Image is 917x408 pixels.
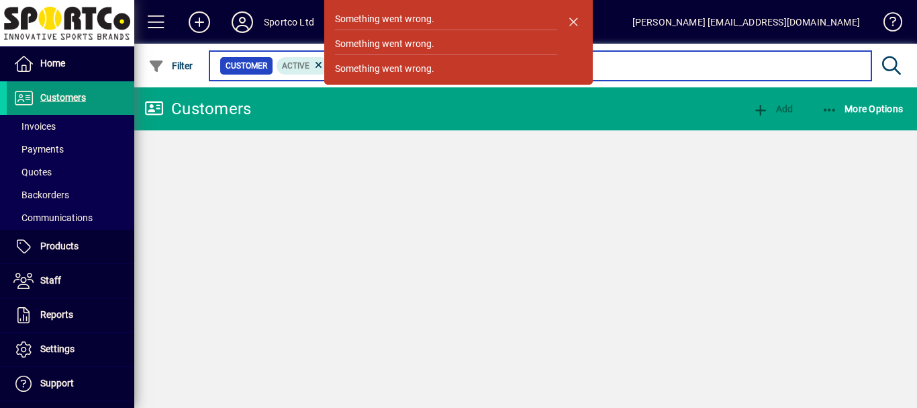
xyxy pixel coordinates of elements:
span: Backorders [13,190,69,200]
button: More Options [818,97,907,121]
span: Customer [226,59,267,73]
span: Home [40,58,65,69]
a: Settings [7,333,134,366]
span: Invoices [13,121,56,132]
span: Staff [40,275,61,286]
button: Add [178,10,221,34]
a: Reports [7,298,134,332]
button: Filter [145,54,197,78]
a: Quotes [7,161,134,183]
span: Payments [13,144,64,155]
a: Home [7,47,134,81]
span: Support [40,378,74,389]
div: Customers [144,98,251,120]
a: Products [7,230,134,263]
div: Sportco Ltd [264,11,314,33]
a: Support [7,367,134,401]
button: Add [749,97,796,121]
span: Quotes [13,167,52,177]
span: Settings [40,343,75,354]
a: Invoices [7,115,134,138]
a: Backorders [7,183,134,206]
span: Products [40,241,79,251]
span: Active [282,61,309,71]
a: Knowledge Base [873,3,900,46]
span: More Options [822,104,904,114]
span: Customers [40,92,86,103]
span: Communications [13,212,93,223]
div: [PERSON_NAME] [EMAIL_ADDRESS][DOMAIN_NAME] [632,11,860,33]
mat-chip: Activation Status: Active [277,57,330,75]
button: Profile [221,10,264,34]
a: Communications [7,206,134,229]
a: Staff [7,264,134,298]
span: Add [753,104,793,114]
span: Filter [148,60,193,71]
a: Payments [7,138,134,161]
span: Reports [40,309,73,320]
